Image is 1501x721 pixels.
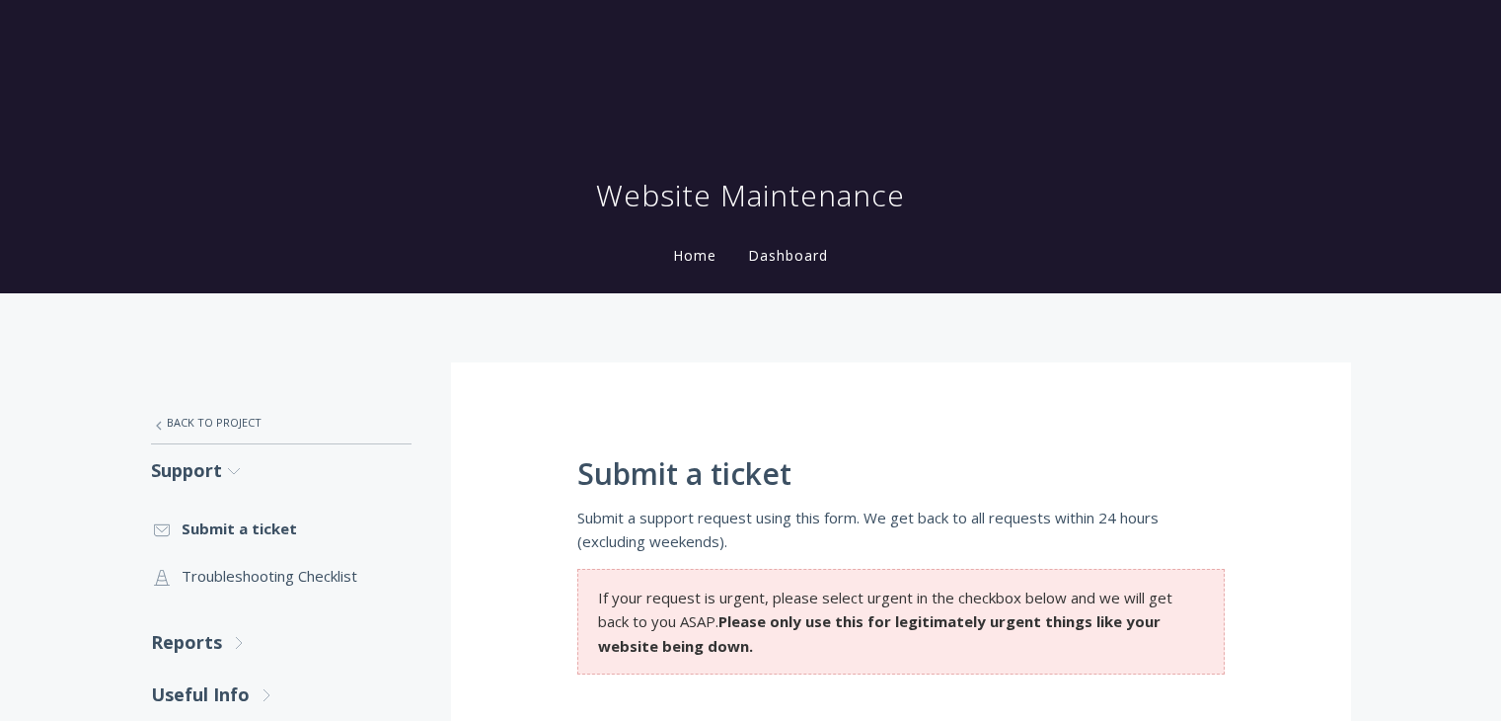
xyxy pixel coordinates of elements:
a: Useful Info [151,669,412,721]
h1: Submit a ticket [577,457,1225,491]
a: Back to Project [151,402,412,443]
p: Submit a support request using this form. We get back to all requests within 24 hours (excluding ... [577,506,1225,554]
a: Submit a ticket [151,505,412,552]
a: Dashboard [744,246,832,265]
a: Troubleshooting Checklist [151,552,412,600]
a: Support [151,444,412,497]
a: Reports [151,616,412,669]
h1: Website Maintenance [596,176,905,215]
strong: Please only use this for legitimately urgent things like your website being down. [598,611,1161,655]
section: If your request is urgent, please select urgent in the checkbox below and we will get back to you... [577,569,1225,675]
a: Home [669,246,720,265]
